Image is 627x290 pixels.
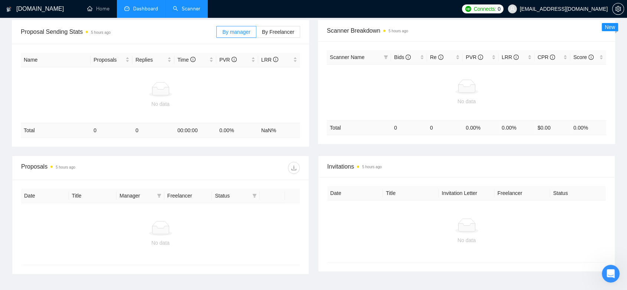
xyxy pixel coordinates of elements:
[91,30,111,35] time: 5 hours ago
[262,29,294,35] span: By Freelancer
[174,123,216,138] td: 00:00:00
[327,120,391,135] td: Total
[135,56,166,64] span: Replies
[216,123,258,138] td: 0.00 %
[495,186,550,201] th: Freelancer
[605,24,615,30] span: New
[133,6,158,12] span: Dashboard
[394,54,411,60] span: Bids
[327,186,383,201] th: Date
[258,123,300,138] td: NaN %
[513,55,519,60] span: info-circle
[93,56,124,64] span: Proposals
[116,189,164,203] th: Manager
[119,192,154,200] span: Manager
[222,29,250,35] span: By manager
[612,6,624,12] a: setting
[56,165,75,169] time: 5 hours ago
[438,55,443,60] span: info-circle
[87,6,109,12] a: homeHome
[6,3,12,15] img: logo
[498,5,500,13] span: 0
[384,55,388,59] span: filter
[288,162,300,174] button: download
[550,186,606,201] th: Status
[330,54,364,60] span: Scanner Name
[124,6,129,11] span: dashboard
[588,55,594,60] span: info-circle
[232,57,237,62] span: info-circle
[91,53,132,67] th: Proposals
[327,162,606,171] span: Invitations
[573,54,593,60] span: Score
[27,239,294,247] div: No data
[463,120,499,135] td: 0.00 %
[478,55,483,60] span: info-circle
[21,162,161,174] div: Proposals
[612,3,624,15] button: setting
[21,27,216,36] span: Proposal Sending Stats
[330,97,603,105] div: No data
[391,120,427,135] td: 0
[382,52,390,63] span: filter
[132,53,174,67] th: Replies
[465,6,471,12] img: upwork-logo.png
[502,54,519,60] span: LRR
[510,6,515,12] span: user
[499,120,535,135] td: 0.00 %
[21,53,91,67] th: Name
[538,54,555,60] span: CPR
[535,120,571,135] td: $ 0.00
[613,6,624,12] span: setting
[164,189,212,203] th: Freelancer
[251,190,258,201] span: filter
[466,54,483,60] span: PVR
[430,54,443,60] span: Re
[383,186,439,201] th: Title
[157,193,161,198] span: filter
[550,55,555,60] span: info-circle
[602,265,620,283] iframe: Intercom live chat
[474,5,496,13] span: Connects:
[388,29,408,33] time: 5 hours ago
[327,26,606,35] span: Scanner Breakdown
[427,120,463,135] td: 0
[215,192,249,200] span: Status
[132,123,174,138] td: 0
[177,57,195,63] span: Time
[173,6,200,12] a: searchScanner
[273,57,278,62] span: info-circle
[288,165,299,171] span: download
[155,190,163,201] span: filter
[21,123,91,138] td: Total
[252,193,257,198] span: filter
[219,57,237,63] span: PVR
[439,186,494,201] th: Invitation Letter
[91,123,132,138] td: 0
[24,100,297,108] div: No data
[406,55,411,60] span: info-circle
[333,236,600,244] div: No data
[362,165,382,169] time: 5 hours ago
[570,120,606,135] td: 0.00 %
[69,189,117,203] th: Title
[261,57,278,63] span: LRR
[21,189,69,203] th: Date
[190,57,196,62] span: info-circle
